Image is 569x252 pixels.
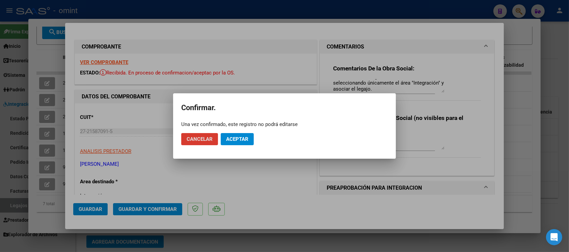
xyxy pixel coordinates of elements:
[221,133,254,145] button: Aceptar
[187,136,213,142] span: Cancelar
[546,229,562,245] div: Open Intercom Messenger
[181,101,388,114] h2: Confirmar.
[226,136,248,142] span: Aceptar
[181,133,218,145] button: Cancelar
[181,121,388,128] div: Una vez confirmado, este registro no podrá editarse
